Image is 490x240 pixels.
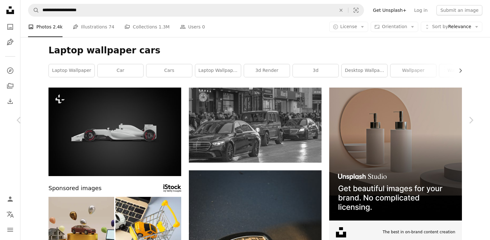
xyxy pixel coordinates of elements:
a: laptop wallpaper [49,64,94,77]
span: The best in on-brand content creation [382,229,455,235]
button: Menu [4,223,17,236]
a: car [98,64,143,77]
button: Submit an image [436,5,482,15]
img: A black and white photo of a city street [189,88,322,163]
a: Collections [4,80,17,92]
button: Visual search [348,4,364,16]
span: Sponsored images [48,184,101,193]
a: wallpaper [390,64,436,77]
a: Log in [410,5,431,15]
button: Orientation [371,22,418,32]
img: file-1715714113747-b8b0561c490eimage [329,88,462,221]
button: scroll list to the right [455,64,462,77]
span: Sort by [432,24,448,29]
a: Next [452,89,490,151]
img: file-1631678316303-ed18b8b5cb9cimage [336,227,346,237]
button: Clear [334,4,348,16]
a: cars [146,64,192,77]
a: Users 0 [180,17,205,37]
a: a white race car on a black background [48,129,181,135]
span: License [340,24,357,29]
a: A black and white photo of a city street [189,122,322,128]
a: laptop wallpaper car [195,64,241,77]
button: Sort byRelevance [421,22,482,32]
a: wallpaper 4k [439,64,485,77]
span: 1.3M [159,23,169,30]
span: Orientation [382,24,407,29]
a: Collections 1.3M [124,17,169,37]
a: Log in / Sign up [4,193,17,205]
button: Language [4,208,17,221]
a: desktop wallpaper [342,64,387,77]
button: Search Unsplash [28,4,39,16]
span: 0 [202,23,205,30]
span: Relevance [432,24,471,30]
a: Illustrations [4,36,17,49]
span: 74 [109,23,115,30]
a: Photos [4,20,17,33]
img: a white race car on a black background [48,88,181,176]
button: License [329,22,368,32]
form: Find visuals sitewide [28,4,364,17]
a: Explore [4,64,17,77]
a: Illustrations 74 [73,17,114,37]
a: 3d render [244,64,290,77]
h1: Laptop wallpaper cars [48,45,462,56]
a: Get Unsplash+ [369,5,410,15]
a: 3d [293,64,338,77]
